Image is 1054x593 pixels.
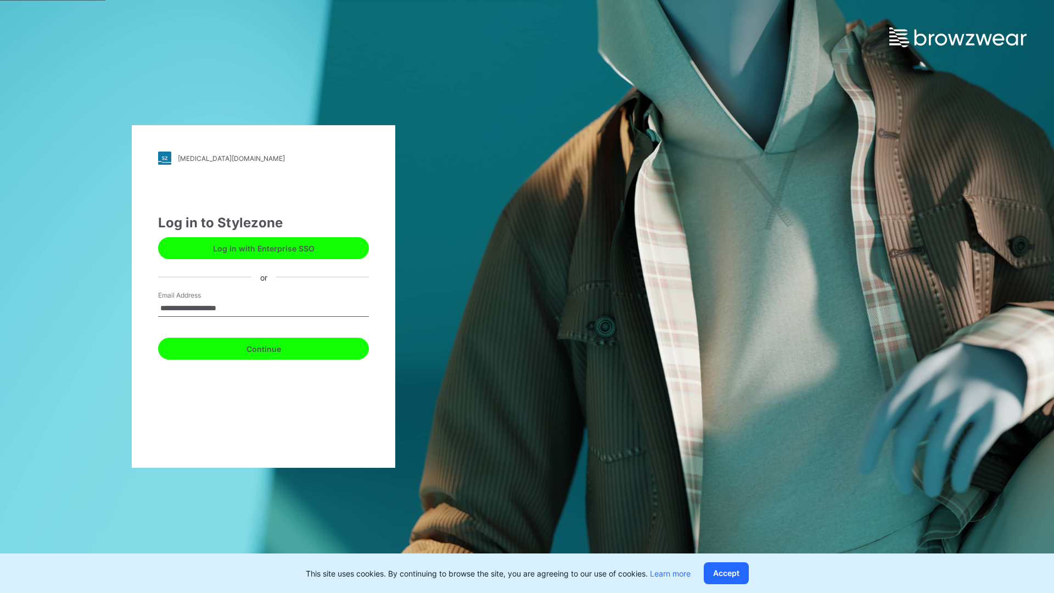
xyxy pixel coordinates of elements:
[306,568,691,579] p: This site uses cookies. By continuing to browse the site, you are agreeing to our use of cookies.
[158,237,369,259] button: Log in with Enterprise SSO
[158,152,369,165] a: [MEDICAL_DATA][DOMAIN_NAME]
[889,27,1027,47] img: browzwear-logo.e42bd6dac1945053ebaf764b6aa21510.svg
[158,213,369,233] div: Log in to Stylezone
[704,562,749,584] button: Accept
[158,290,235,300] label: Email Address
[650,569,691,578] a: Learn more
[158,152,171,165] img: stylezone-logo.562084cfcfab977791bfbf7441f1a819.svg
[251,271,276,283] div: or
[158,338,369,360] button: Continue
[178,154,285,163] div: [MEDICAL_DATA][DOMAIN_NAME]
